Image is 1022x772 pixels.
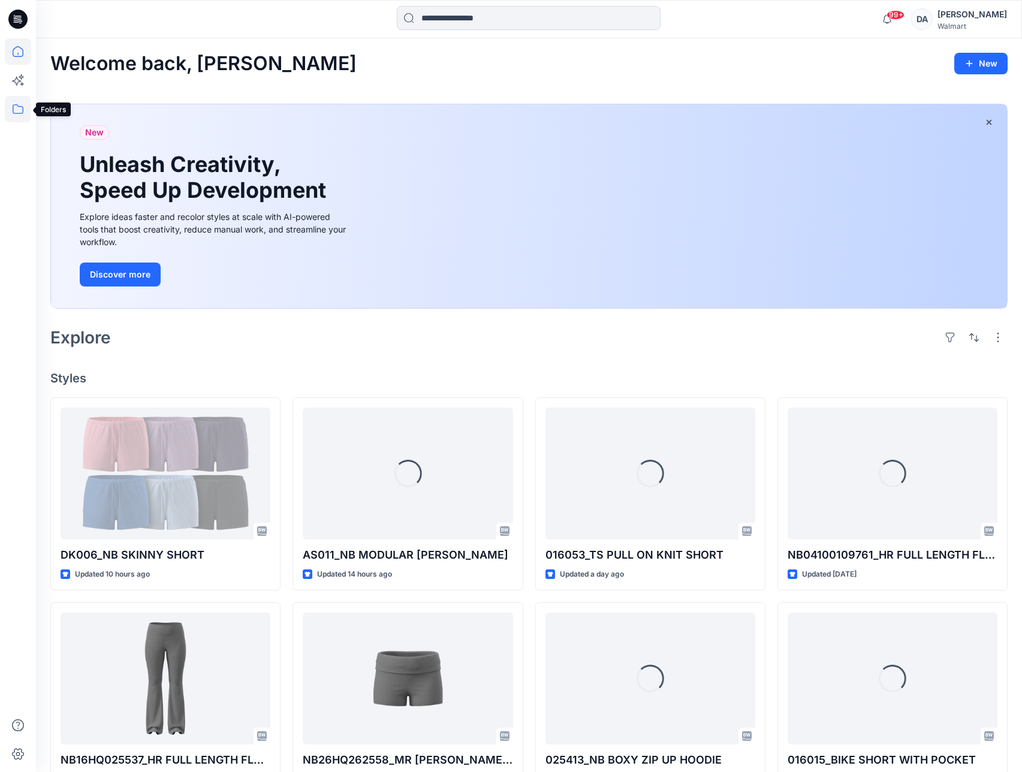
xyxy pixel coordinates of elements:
div: Walmart [937,22,1007,31]
h4: Styles [50,371,1008,385]
p: NB04100109761_HR FULL LENGTH FLARED PANT W FOLDOVER WAISTBAND [788,547,997,563]
h2: Welcome back, [PERSON_NAME] [50,53,357,75]
a: Discover more [80,263,349,287]
p: AS011_NB MODULAR [PERSON_NAME] [303,547,512,563]
p: Updated [DATE] [802,568,857,581]
div: DA [911,8,933,30]
h2: Explore [50,328,111,347]
p: NB26HQ262558_MR [PERSON_NAME] SKORT W FOLD OVER WAISTBAND [303,752,512,768]
p: NB16HQ025537_HR FULL LENGTH FLARE PANT [61,752,270,768]
div: [PERSON_NAME] [937,7,1007,22]
p: Updated 10 hours ago [75,568,150,581]
button: Discover more [80,263,161,287]
h1: Unleash Creativity, Speed Up Development [80,152,331,203]
button: New [954,53,1008,74]
a: NB16HQ025537_HR FULL LENGTH FLARE PANT [61,613,270,744]
p: Updated 14 hours ago [317,568,392,581]
a: DK006_NB SKINNY SHORT [61,408,270,539]
a: NB26HQ262558_MR MINI SKORT W FOLD OVER WAISTBAND [303,613,512,744]
span: New [85,125,104,140]
p: 016053_TS PULL ON KNIT SHORT [545,547,755,563]
p: 025413_NB BOXY ZIP UP HOODIE [545,752,755,768]
p: Updated a day ago [560,568,624,581]
div: Explore ideas faster and recolor styles at scale with AI-powered tools that boost creativity, red... [80,210,349,248]
p: DK006_NB SKINNY SHORT [61,547,270,563]
span: 99+ [887,10,905,20]
p: 016015_BIKE SHORT WITH POCKET [788,752,997,768]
